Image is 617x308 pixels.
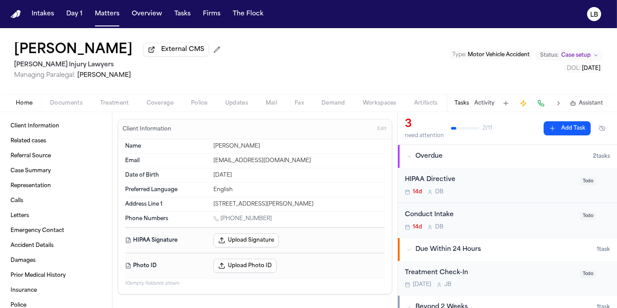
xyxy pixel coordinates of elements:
button: Create Immediate Task [517,97,530,109]
span: Type : [452,52,466,58]
div: [STREET_ADDRESS][PERSON_NAME] [213,201,385,208]
span: Updates [225,100,248,107]
a: Calls [7,194,105,208]
a: Referral Source [7,149,105,163]
h2: [PERSON_NAME] Injury Lawyers [14,60,224,70]
button: Upload Photo ID [213,259,277,273]
dt: Date of Birth [125,172,208,179]
div: 3 [405,117,444,131]
span: 2 task s [593,153,610,160]
span: Fax [295,100,304,107]
a: Emergency Contact [7,224,105,238]
span: Todo [580,270,596,278]
button: Add Task [500,97,512,109]
span: Demand [321,100,345,107]
span: Workspaces [363,100,397,107]
a: Home [11,10,21,18]
button: Tasks [455,100,469,107]
h1: [PERSON_NAME] [14,42,133,58]
div: Treatment Check-In [405,268,575,278]
span: Motor Vehicle Accident [468,52,530,58]
div: Conduct Intake [405,210,575,220]
span: Managing Paralegal: [14,72,76,79]
span: Edit [377,126,386,132]
button: Edit DOL: 2025-08-04 [564,64,603,73]
span: Overdue [415,152,443,161]
a: Prior Medical History [7,268,105,283]
button: Assistant [570,100,603,107]
a: Damages [7,254,105,268]
dt: Preferred Language [125,186,208,193]
button: Add Task [544,121,591,135]
a: Call 1 (662) 624-1935 [213,215,272,222]
span: Mail [266,100,277,107]
button: Change status from Case setup [536,50,603,61]
button: The Flock [229,6,267,22]
span: Artifacts [414,100,438,107]
a: Insurance [7,283,105,297]
button: Tasks [171,6,194,22]
button: Overdue2tasks [398,145,617,168]
button: Due Within 24 Hours1task [398,238,617,261]
div: need attention [405,132,444,139]
span: Due Within 24 Hours [415,245,481,254]
button: Edit matter name [14,42,133,58]
h3: Client Information [121,126,173,133]
span: D B [435,224,444,231]
a: Client Information [7,119,105,133]
img: Finch Logo [11,10,21,18]
span: Todo [580,212,596,220]
dt: Address Line 1 [125,201,208,208]
a: Related cases [7,134,105,148]
div: [PERSON_NAME] [213,143,385,150]
span: [DATE] [413,281,431,288]
a: Representation [7,179,105,193]
div: HIPAA Directive [405,175,575,185]
span: Home [16,100,32,107]
span: Assistant [579,100,603,107]
div: Open task: Conduct Intake [398,203,617,238]
button: Edit Type: Motor Vehicle Accident [450,51,532,59]
button: Intakes [28,6,58,22]
button: Overview [128,6,166,22]
span: External CMS [161,45,204,54]
button: Upload Signature [213,233,279,247]
span: Status: [540,52,559,59]
span: Case setup [561,52,591,59]
div: [EMAIL_ADDRESS][DOMAIN_NAME] [213,157,385,164]
span: 14d [413,188,422,196]
span: J B [444,281,451,288]
button: Day 1 [63,6,86,22]
dt: HIPAA Signature [125,233,208,247]
div: Open task: HIPAA Directive [398,168,617,203]
a: Letters [7,209,105,223]
span: Police [191,100,208,107]
div: English [213,186,385,193]
span: [DATE] [582,66,600,71]
a: Accident Details [7,239,105,253]
button: Matters [91,6,123,22]
button: Firms [199,6,224,22]
span: Coverage [147,100,173,107]
div: [DATE] [213,172,385,179]
span: Documents [50,100,83,107]
dt: Name [125,143,208,150]
span: DOL : [567,66,581,71]
span: Treatment [100,100,129,107]
p: 10 empty fields not shown. [125,280,385,287]
dt: Photo ID [125,259,208,273]
button: Edit [375,122,389,136]
button: External CMS [143,43,209,57]
button: Activity [474,100,494,107]
span: 1 task [597,246,610,253]
dt: Email [125,157,208,164]
button: Make a Call [535,97,547,109]
span: Todo [580,177,596,185]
